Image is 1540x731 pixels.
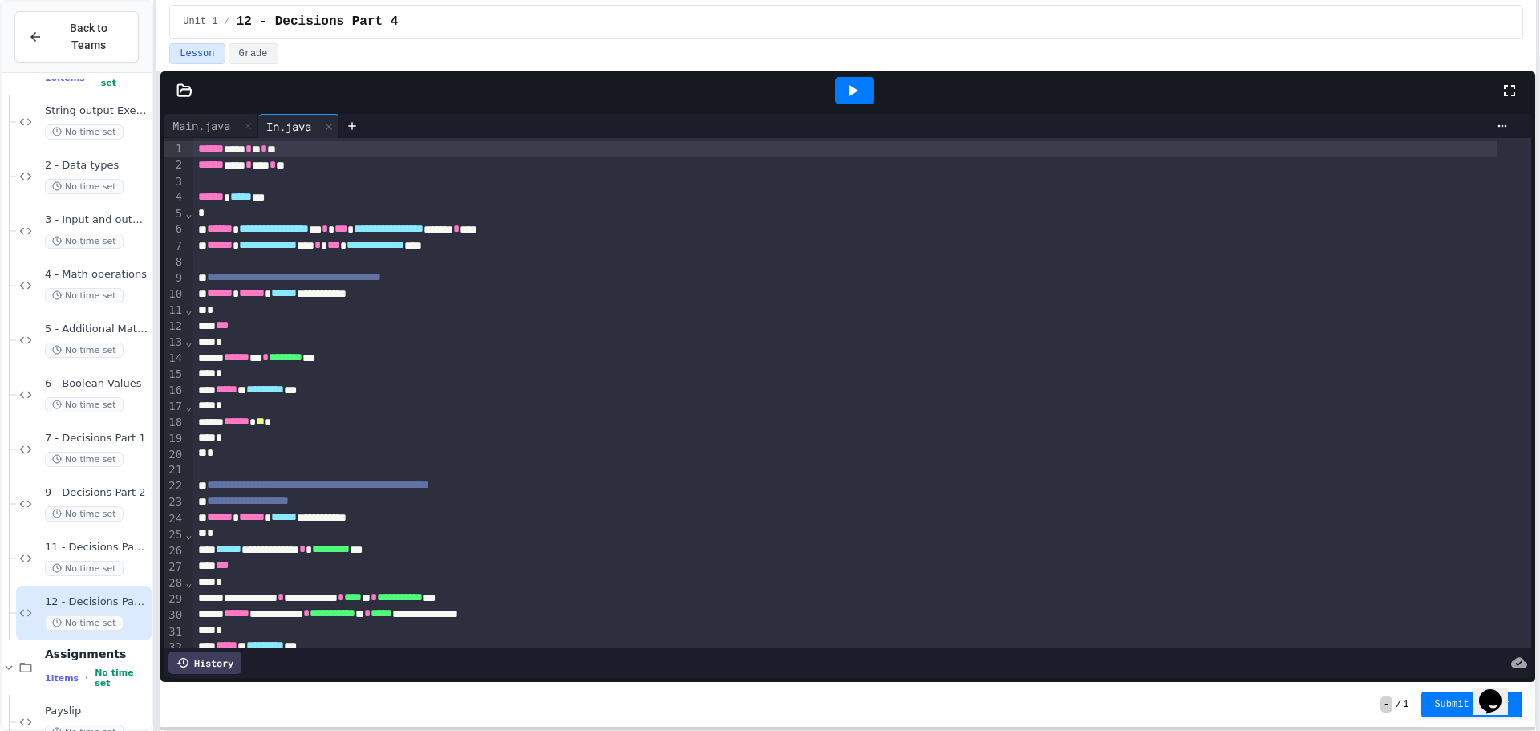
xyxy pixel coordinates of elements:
[164,117,238,134] div: Main.java
[169,43,225,64] button: Lesson
[184,303,192,316] span: Fold line
[164,543,184,559] div: 26
[164,367,184,383] div: 15
[164,319,184,335] div: 12
[45,159,148,173] span: 2 - Data types
[258,114,339,138] div: In.java
[45,432,148,445] span: 7 - Decisions Part 1
[164,511,184,527] div: 24
[184,528,192,541] span: Fold line
[45,486,148,500] span: 9 - Decisions Part 2
[164,559,184,575] div: 27
[1473,667,1524,715] iframe: chat widget
[45,673,79,684] span: 1 items
[95,668,148,688] span: No time set
[164,575,184,591] div: 28
[164,447,184,463] div: 20
[45,377,148,391] span: 6 - Boolean Values
[1380,696,1392,713] span: -
[164,640,184,656] div: 32
[45,615,124,631] span: No time set
[45,234,124,249] span: No time set
[183,15,217,28] span: Unit 1
[164,478,184,494] div: 22
[184,400,192,412] span: Fold line
[164,383,184,399] div: 16
[164,351,184,367] div: 14
[168,652,241,674] div: History
[164,494,184,510] div: 23
[45,323,148,336] span: 5 - Additional Math exercises
[164,157,184,173] div: 2
[184,335,192,348] span: Fold line
[45,397,124,412] span: No time set
[164,270,184,286] div: 9
[164,431,184,447] div: 19
[45,561,124,576] span: No time set
[164,607,184,623] div: 30
[164,221,184,238] div: 6
[225,15,230,28] span: /
[164,591,184,607] div: 29
[164,399,184,415] div: 17
[164,462,184,478] div: 21
[229,43,278,64] button: Grade
[45,268,148,282] span: 4 - Math operations
[1434,698,1510,711] span: Submit Answer
[164,303,184,319] div: 11
[45,647,148,661] span: Assignments
[184,207,192,220] span: Fold line
[164,174,184,190] div: 3
[45,179,124,194] span: No time set
[45,705,148,718] span: Payslip
[164,141,184,157] div: 1
[1403,698,1408,711] span: 1
[164,335,184,351] div: 13
[164,189,184,205] div: 4
[164,238,184,254] div: 7
[45,288,124,303] span: No time set
[164,206,184,222] div: 5
[45,452,124,467] span: No time set
[164,114,258,138] div: Main.java
[45,595,148,609] span: 12 - Decisions Part 4
[164,286,184,303] div: 10
[45,541,148,554] span: 11 - Decisions Part 3
[85,672,88,684] span: •
[52,20,125,54] span: Back to Teams
[164,254,184,270] div: 8
[14,11,139,63] button: Back to Teams
[1396,698,1401,711] span: /
[1421,692,1522,717] button: Submit Answer
[237,12,399,31] span: 12 - Decisions Part 4
[164,527,184,543] div: 25
[45,124,124,140] span: No time set
[164,624,184,640] div: 31
[45,213,148,227] span: 3 - Input and output
[184,576,192,589] span: Fold line
[45,506,124,522] span: No time set
[45,343,124,358] span: No time set
[164,415,184,431] div: 18
[45,104,148,118] span: String output Exercises
[258,118,319,135] div: In.java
